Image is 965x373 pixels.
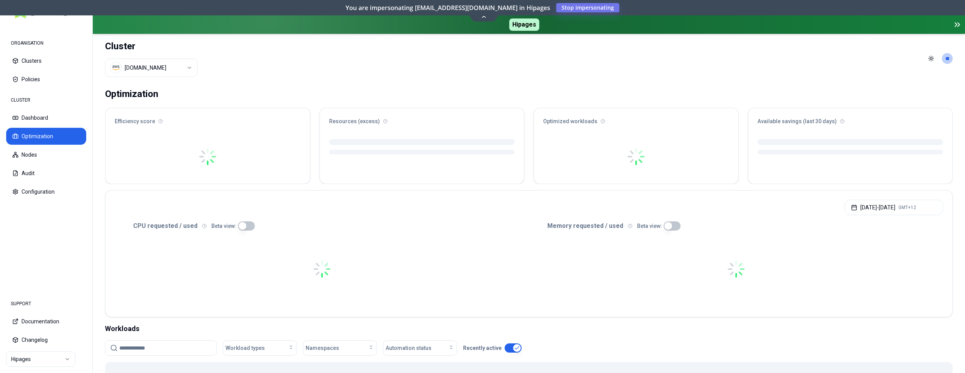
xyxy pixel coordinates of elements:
button: Namespaces [303,340,377,356]
p: Recently active [463,344,502,352]
img: aws [112,64,120,72]
button: Automation status [383,340,457,356]
button: Optimization [6,128,86,145]
div: CPU requested / used [115,221,529,231]
button: Changelog [6,331,86,348]
span: Workload types [226,344,265,352]
button: Audit [6,165,86,182]
span: Namespaces [306,344,339,352]
button: Configuration [6,183,86,200]
button: [DATE]-[DATE]GMT+12 [845,200,943,215]
h1: Cluster [105,40,197,52]
button: Dashboard [6,109,86,126]
button: Select a value [105,59,197,77]
div: SUPPORT [6,296,86,311]
span: GMT+12 [898,204,916,211]
div: Resources (excess) [320,108,524,130]
div: Available savings (last 30 days) [748,108,953,130]
button: Documentation [6,313,86,330]
button: Policies [6,71,86,88]
span: Automation status [386,344,431,352]
button: Workload types [223,340,297,356]
div: luke.kubernetes.hipagesgroup.com.au [125,64,166,72]
div: ORGANISATION [6,35,86,51]
span: Hipages [509,18,539,31]
p: Beta view: [637,222,662,230]
p: Beta view: [211,222,236,230]
div: Optimized workloads [534,108,738,130]
div: Optimization [105,86,158,102]
div: Workloads [105,323,953,334]
div: Memory requested / used [529,221,943,231]
div: Efficiency score [105,108,310,130]
button: Nodes [6,146,86,163]
div: CLUSTER [6,92,86,108]
button: Clusters [6,52,86,69]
